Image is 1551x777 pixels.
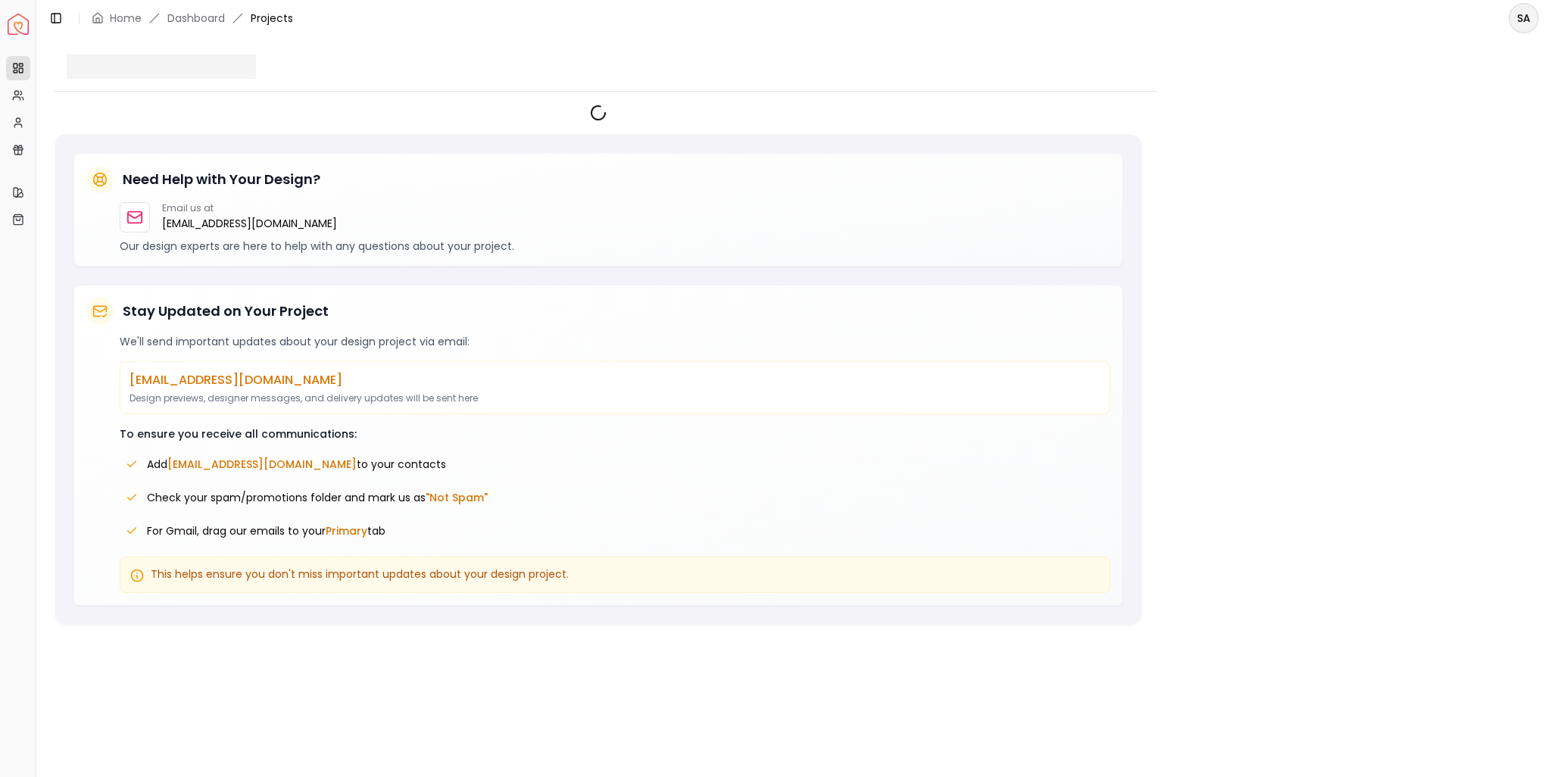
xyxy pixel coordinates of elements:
[120,334,1110,349] p: We'll send important updates about your design project via email:
[167,457,357,472] span: [EMAIL_ADDRESS][DOMAIN_NAME]
[426,490,488,505] span: "Not Spam"
[147,490,488,505] span: Check your spam/promotions folder and mark us as
[1509,3,1539,33] button: SA
[123,169,320,190] h5: Need Help with Your Design?
[162,202,337,214] p: Email us at
[123,301,329,322] h5: Stay Updated on Your Project
[110,11,142,26] a: Home
[8,14,29,35] img: Spacejoy Logo
[147,523,385,538] span: For Gmail, drag our emails to your tab
[92,11,293,26] nav: breadcrumb
[120,239,1110,254] p: Our design experts are here to help with any questions about your project.
[8,14,29,35] a: Spacejoy
[326,523,367,538] span: Primary
[162,214,337,232] a: [EMAIL_ADDRESS][DOMAIN_NAME]
[151,566,569,582] span: This helps ensure you don't miss important updates about your design project.
[120,426,1110,442] p: To ensure you receive all communications:
[167,11,225,26] a: Dashboard
[130,371,1100,389] p: [EMAIL_ADDRESS][DOMAIN_NAME]
[251,11,293,26] span: Projects
[1510,5,1537,32] span: SA
[147,457,446,472] span: Add to your contacts
[130,392,1100,404] p: Design previews, designer messages, and delivery updates will be sent here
